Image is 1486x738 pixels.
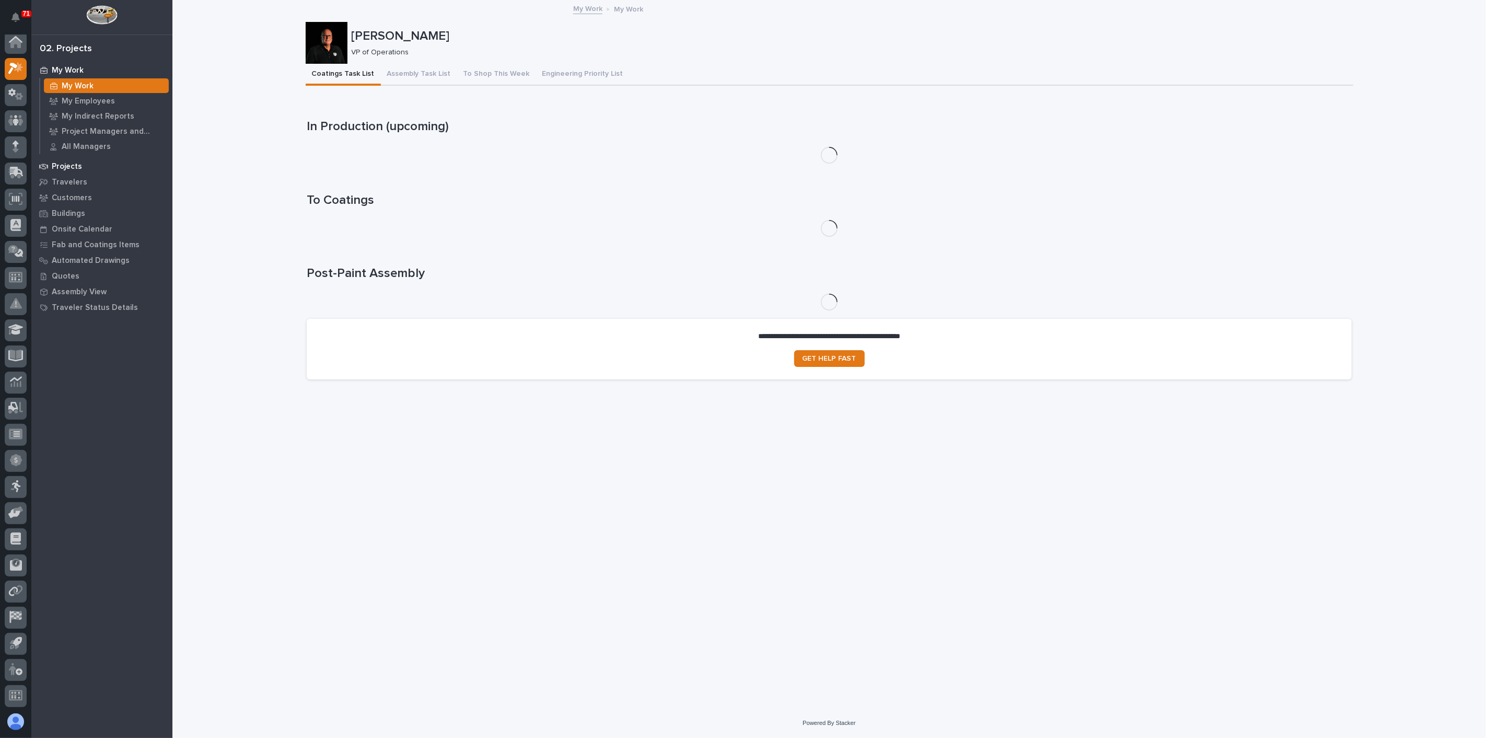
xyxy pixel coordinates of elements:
a: Automated Drawings [31,252,172,268]
p: My Indirect Reports [62,112,134,121]
a: Travelers [31,174,172,190]
p: Assembly View [52,287,107,297]
p: Onsite Calendar [52,225,112,234]
a: My Work [31,62,172,78]
h1: Post-Paint Assembly [307,266,1352,281]
button: To Shop This Week [457,64,536,86]
a: Quotes [31,268,172,284]
a: Project Managers and Engineers [40,124,172,139]
p: Traveler Status Details [52,303,138,313]
div: Notifications71 [13,13,27,29]
button: Notifications [5,6,27,28]
button: Coatings Task List [306,64,381,86]
p: My Work [52,66,84,75]
a: Buildings [31,205,172,221]
p: Projects [52,162,82,171]
p: My Work [614,3,643,14]
p: All Managers [62,142,111,152]
button: Assembly Task List [381,64,457,86]
div: 02. Projects [40,43,92,55]
a: My Work [573,2,602,14]
a: GET HELP FAST [794,350,865,367]
a: All Managers [40,139,172,154]
p: Quotes [52,272,79,281]
a: Onsite Calendar [31,221,172,237]
p: My Employees [62,97,115,106]
a: Traveler Status Details [31,299,172,315]
button: users-avatar [5,711,27,733]
a: My Work [40,78,172,93]
p: My Work [62,82,94,91]
a: My Employees [40,94,172,108]
a: Assembly View [31,284,172,299]
p: Fab and Coatings Items [52,240,140,250]
p: [PERSON_NAME] [352,29,1349,44]
p: Travelers [52,178,87,187]
a: Powered By Stacker [803,720,855,726]
p: Automated Drawings [52,256,130,266]
p: Buildings [52,209,85,218]
h1: To Coatings [307,193,1352,208]
h1: In Production (upcoming) [307,119,1352,134]
span: GET HELP FAST [803,355,856,362]
img: Workspace Logo [86,5,117,25]
p: Project Managers and Engineers [62,127,165,136]
a: My Indirect Reports [40,109,172,123]
p: 71 [23,10,30,17]
a: Customers [31,190,172,205]
button: Engineering Priority List [536,64,630,86]
p: Customers [52,193,92,203]
a: Fab and Coatings Items [31,237,172,252]
a: Projects [31,158,172,174]
p: VP of Operations [352,48,1345,57]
